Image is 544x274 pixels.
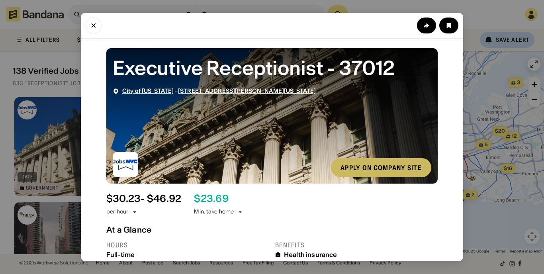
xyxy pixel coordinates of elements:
[106,208,128,216] div: per hour
[340,164,422,171] div: Apply on company site
[284,260,337,268] div: Dental insurance
[284,251,337,258] div: Health insurance
[194,208,243,216] div: Min. take home
[86,18,102,33] button: Close
[275,241,438,249] div: Benefits
[106,225,438,235] div: At a Glance
[122,88,316,94] div: ·
[106,251,269,258] div: Full-time
[106,193,181,205] div: $ 30.23 - $46.92
[122,87,174,94] span: City of [US_STATE]
[113,152,138,177] img: City of New York logo
[194,193,228,205] div: $ 23.69
[113,55,431,81] div: Executive Receptionist - 37012
[106,241,269,249] div: Hours
[178,87,316,94] span: [STREET_ADDRESS][PERSON_NAME][US_STATE]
